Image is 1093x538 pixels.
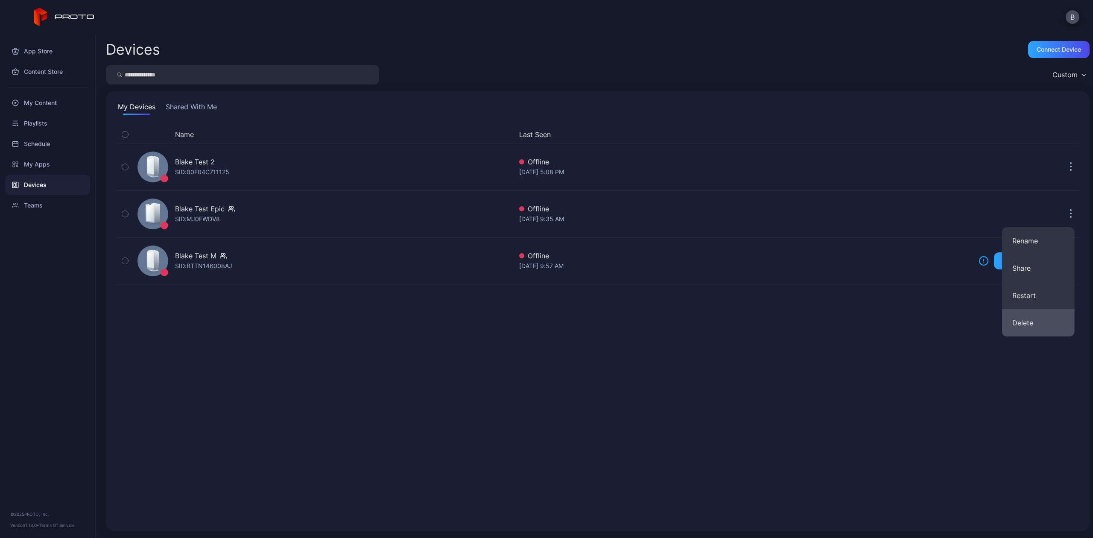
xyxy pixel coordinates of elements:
a: My Content [5,93,90,113]
div: [DATE] 9:57 AM [519,261,972,271]
div: SID: BTTN146008AJ [175,261,232,271]
button: Name [175,129,194,140]
div: [DATE] 5:08 PM [519,167,972,177]
div: © 2025 PROTO, Inc. [10,511,85,518]
div: Offline [519,204,972,214]
div: Options [1062,129,1079,140]
button: Last Seen [519,129,968,140]
button: Shared With Me [164,102,219,115]
button: Custom [1048,65,1090,85]
div: Blake Test Epic [175,204,225,214]
div: SID: MJ0EWDV8 [175,214,220,224]
a: Playlists [5,113,90,134]
div: [DATE] 9:35 AM [519,214,972,224]
div: Update Device [975,129,1052,140]
div: Blake Test 2 [175,157,215,167]
span: Version 1.13.0 • [10,523,39,528]
div: Offline [519,157,972,167]
a: Schedule [5,134,90,154]
div: Blake Test M [175,251,216,261]
button: Share [1002,254,1075,282]
button: Delete [1002,309,1075,336]
div: SID: 00E04C711125 [175,167,229,177]
div: Custom [1052,70,1078,79]
button: Restart [1002,282,1075,309]
button: Rename [1002,227,1075,254]
h2: Devices [106,42,160,57]
button: B [1066,10,1079,24]
button: Update [994,252,1055,269]
button: Connect device [1028,41,1090,58]
a: Teams [5,195,90,216]
a: Terms Of Service [39,523,75,528]
a: My Apps [5,154,90,175]
a: Devices [5,175,90,195]
div: Offline [519,251,972,261]
a: App Store [5,41,90,61]
a: Content Store [5,61,90,82]
button: My Devices [116,102,157,115]
div: Connect device [1037,46,1081,53]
